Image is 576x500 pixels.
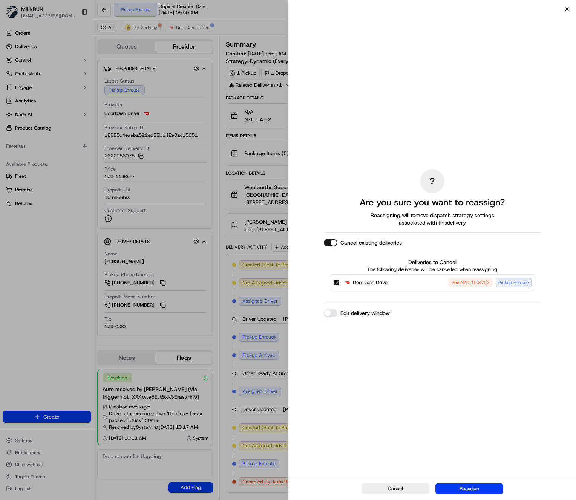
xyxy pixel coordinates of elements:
span: Reassigning will remove dispatch strategy settings associated with this delivery [360,211,505,226]
button: DoorDash DriveDoorDash DrivePickup Enroute [448,278,493,287]
label: Edit delivery window [340,309,390,317]
span: DoorDash Drive [353,279,388,286]
button: Cancel [362,483,429,494]
h2: Are you sure you want to reassign? [360,196,505,208]
img: DoorDash Drive [344,279,351,286]
button: Reassign [435,483,503,494]
label: Cancel existing deliveries [340,239,402,246]
p: The following deliveries will be cancelled when reassigning [330,266,535,273]
label: Deliveries to Cancel [330,258,535,266]
div: Fee: NZD 10.37 [448,278,493,287]
div: ? [420,169,444,193]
